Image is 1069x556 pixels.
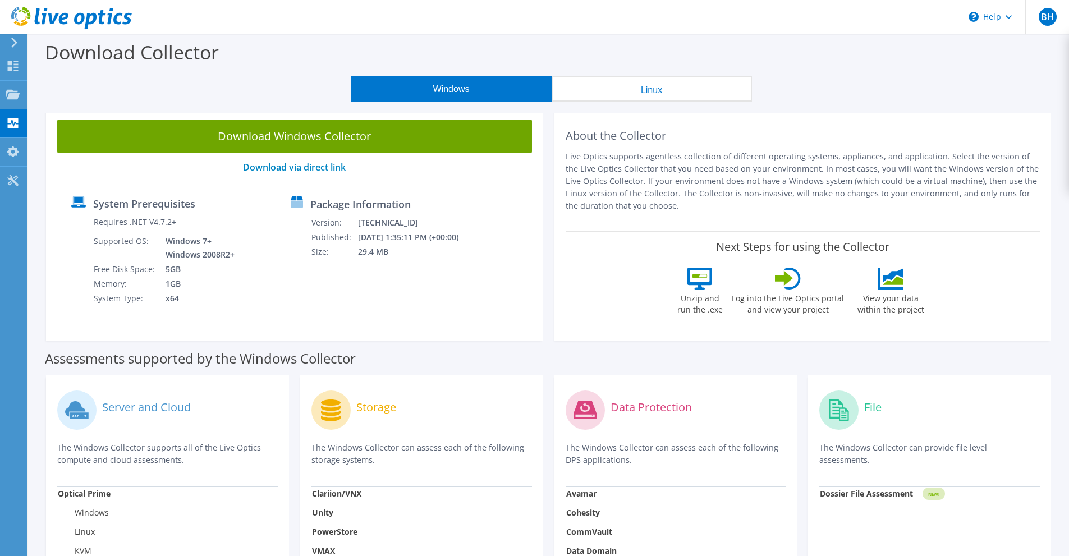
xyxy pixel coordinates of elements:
svg: \n [969,12,979,22]
button: Linux [552,76,752,102]
td: Memory: [93,277,157,291]
a: Download via direct link [243,161,346,173]
label: Linux [58,526,95,537]
label: Package Information [310,199,411,210]
td: System Type: [93,291,157,306]
label: Next Steps for using the Collector [716,240,889,254]
label: Requires .NET V4.7.2+ [94,217,176,228]
p: Live Optics supports agentless collection of different operating systems, appliances, and applica... [566,150,1040,212]
label: Download Collector [45,39,219,65]
label: File [864,402,882,413]
a: Download Windows Collector [57,120,532,153]
p: The Windows Collector can assess each of the following storage systems. [311,442,532,466]
p: The Windows Collector can provide file level assessments. [819,442,1040,466]
label: View your data within the project [850,290,931,315]
td: Free Disk Space: [93,262,157,277]
strong: PowerStore [312,526,357,537]
label: Server and Cloud [102,402,191,413]
td: 1GB [157,277,237,291]
label: System Prerequisites [93,198,195,209]
label: Assessments supported by the Windows Collector [45,353,356,364]
td: x64 [157,291,237,306]
strong: Clariion/VNX [312,488,361,499]
td: [DATE] 1:35:11 PM (+00:00) [357,230,474,245]
span: BH [1039,8,1057,26]
tspan: NEW! [928,491,939,497]
strong: Optical Prime [58,488,111,499]
p: The Windows Collector can assess each of the following DPS applications. [566,442,786,466]
strong: VMAX [312,545,335,556]
h2: About the Collector [566,129,1040,143]
p: The Windows Collector supports all of the Live Optics compute and cloud assessments. [57,442,278,466]
td: 5GB [157,262,237,277]
strong: Cohesity [566,507,600,518]
button: Windows [351,76,552,102]
label: Windows [58,507,109,518]
td: 29.4 MB [357,245,474,259]
label: Storage [356,402,396,413]
td: Version: [311,215,357,230]
td: Windows 7+ Windows 2008R2+ [157,234,237,262]
strong: Dossier File Assessment [820,488,913,499]
strong: Data Domain [566,545,617,556]
td: Size: [311,245,357,259]
strong: CommVault [566,526,612,537]
strong: Avamar [566,488,597,499]
td: [TECHNICAL_ID] [357,215,474,230]
label: Unzip and run the .exe [674,290,726,315]
label: Log into the Live Optics portal and view your project [731,290,845,315]
label: Data Protection [611,402,692,413]
td: Supported OS: [93,234,157,262]
strong: Unity [312,507,333,518]
td: Published: [311,230,357,245]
